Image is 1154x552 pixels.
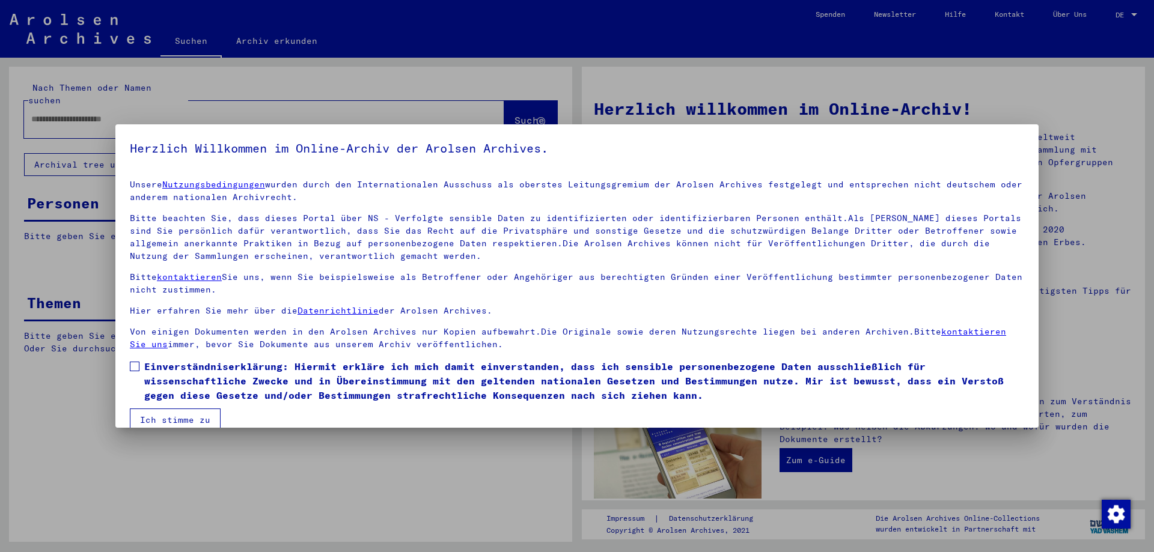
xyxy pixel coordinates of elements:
[130,305,1024,317] p: Hier erfahren Sie mehr über die der Arolsen Archives.
[130,408,221,431] button: Ich stimme zu
[130,212,1024,262] p: Bitte beachten Sie, dass dieses Portal über NS - Verfolgte sensible Daten zu identifizierten oder...
[130,178,1024,204] p: Unsere wurden durch den Internationalen Ausschuss als oberstes Leitungsgremium der Arolsen Archiv...
[130,326,1006,350] a: kontaktieren Sie uns
[144,359,1024,402] span: Einverständniserklärung: Hiermit erkläre ich mich damit einverstanden, dass ich sensible personen...
[130,271,1024,296] p: Bitte Sie uns, wenn Sie beispielsweise als Betroffener oder Angehöriger aus berechtigten Gründen ...
[130,326,1024,351] p: Von einigen Dokumenten werden in den Arolsen Archives nur Kopien aufbewahrt.Die Originale sowie d...
[130,139,1024,158] h5: Herzlich Willkommen im Online-Archiv der Arolsen Archives.
[1102,500,1131,529] img: Zustimmung ändern
[298,305,379,316] a: Datenrichtlinie
[157,271,222,282] a: kontaktieren
[162,179,265,190] a: Nutzungsbedingungen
